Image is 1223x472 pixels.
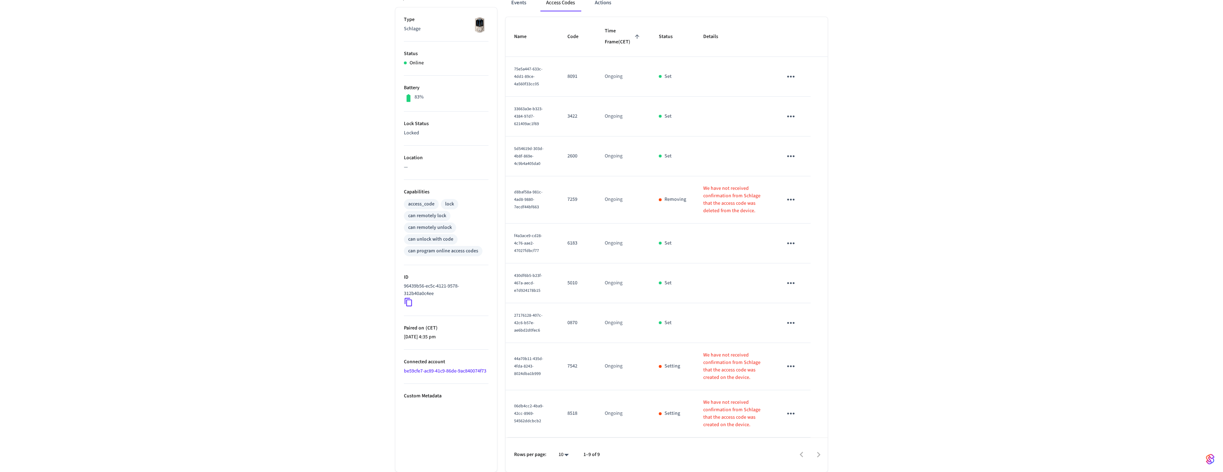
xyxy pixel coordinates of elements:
[404,283,486,297] p: 96439b56-ec5c-4121-9578-312b40a0c4ee
[664,319,672,327] p: Set
[514,403,544,424] span: 06db4cc2-4ba9-42cc-8969-54562ddcbcb2
[596,136,650,176] td: Ongoing
[415,93,424,101] p: 83%
[404,120,488,128] p: Lock Status
[404,129,488,137] p: Locked
[514,451,546,458] p: Rows per page:
[664,410,680,417] p: Setting
[703,399,765,429] p: We have not received confirmation from Schlage that the access code was created on the device.
[596,224,650,263] td: Ongoing
[404,324,488,332] p: Paired on
[703,352,765,381] p: We have not received confirmation from Schlage that the access code was created on the device.
[567,31,588,42] span: Code
[596,176,650,224] td: Ongoing
[404,392,488,400] p: Custom Metadata
[596,263,650,303] td: Ongoing
[1206,454,1214,465] img: SeamLogoGradient.69752ec5.svg
[424,324,438,332] span: ( CET )
[514,312,543,333] span: 27176128-407c-42c6-b57e-ae6bd2d0fec6
[514,273,542,294] span: 430df6b5-b23f-467a-aecd-e7d924178b15
[596,303,650,343] td: Ongoing
[596,97,650,136] td: Ongoing
[404,368,486,375] a: be59cfe7-ac89-41c9-86de-9ac840074f73
[404,25,488,33] p: Schlage
[664,196,686,203] p: Removing
[596,390,650,438] td: Ongoing
[664,113,672,120] p: Set
[555,450,572,460] div: 10
[596,57,650,97] td: Ongoing
[567,240,588,247] p: 6183
[567,319,588,327] p: 0870
[404,16,488,23] p: Type
[408,247,478,255] div: can program online access codes
[664,73,672,80] p: Set
[408,236,453,243] div: can unlock with code
[404,358,488,366] p: Connected account
[514,106,543,127] span: 33663a3e-b323-4384-97d7-621409ac1f69
[567,410,588,417] p: 8518
[664,279,672,287] p: Set
[408,212,446,220] div: can remotely lock
[567,196,588,203] p: 7259
[567,363,588,370] p: 7542
[514,189,543,210] span: d8baf58a-981c-4ad8-9880-7ecdf44bf663
[445,200,454,208] div: lock
[567,73,588,80] p: 8091
[703,185,765,215] p: We have not received confirmation from Schlage that the access code was deleted from the device.
[404,154,488,162] p: Location
[408,200,434,208] div: access_code
[514,66,543,87] span: 75e5a447-633c-4dd1-89ce-4a560f33cc05
[514,31,536,42] span: Name
[410,59,424,67] p: Online
[471,16,488,34] img: Schlage Sense Smart Deadbolt with Camelot Trim, Front
[514,233,542,254] span: f4a3ace9-cd28-4c76-aae2-47027fdbcf77
[404,188,488,196] p: Capabilities
[404,333,488,341] p: [DATE] 4:35 pm
[664,240,672,247] p: Set
[659,31,682,42] span: Status
[703,31,727,42] span: Details
[664,363,680,370] p: Setting
[567,152,588,160] p: 2600
[664,152,672,160] p: Set
[514,146,544,167] span: 5d54619d-303d-4b8f-869e-4c9b4a405da0
[404,84,488,92] p: Battery
[567,279,588,287] p: 5010
[404,163,488,171] p: —
[408,224,452,231] div: can remotely unlock
[404,50,488,58] p: Status
[506,17,828,438] table: sticky table
[596,343,650,390] td: Ongoing
[583,451,600,458] p: 1–9 of 9
[404,274,488,281] p: ID
[514,356,543,377] span: 44a70b11-435d-4fda-8243-8024dba1b999
[605,26,642,48] span: Time Frame(CET)
[567,113,588,120] p: 3422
